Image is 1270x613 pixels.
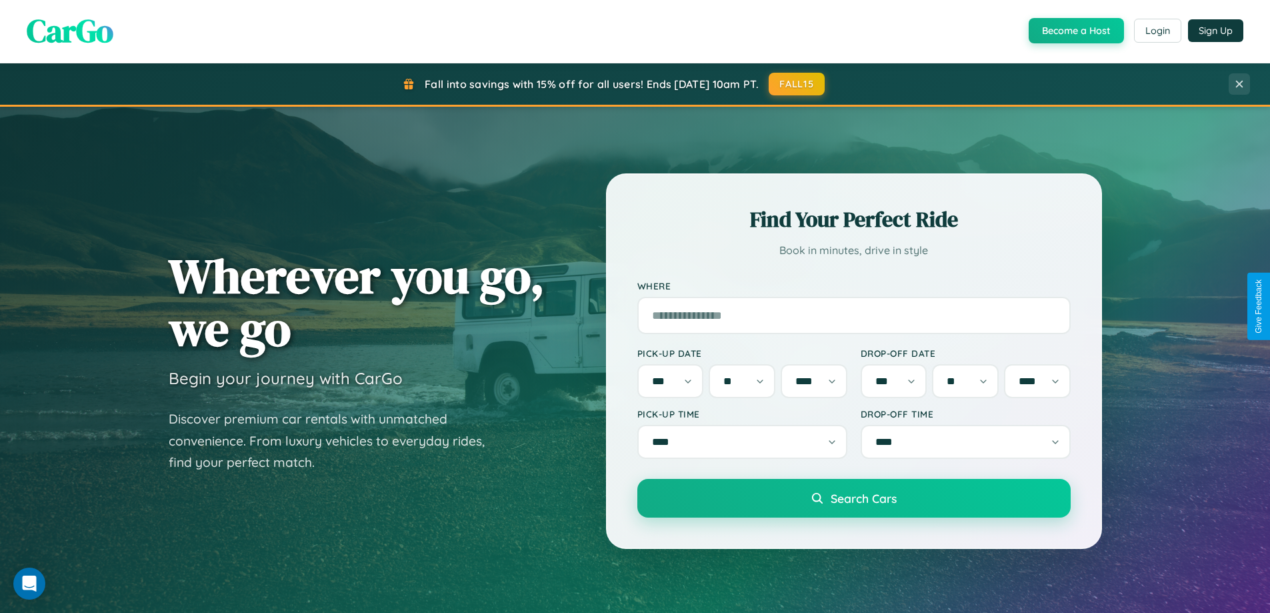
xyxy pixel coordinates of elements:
span: CarGo [27,9,113,53]
label: Pick-up Date [637,348,847,359]
button: Sign Up [1188,19,1243,42]
label: Where [637,280,1071,291]
label: Drop-off Date [861,348,1071,359]
label: Drop-off Time [861,408,1071,420]
button: Login [1134,19,1181,43]
h2: Find Your Perfect Ride [637,205,1071,234]
label: Pick-up Time [637,408,847,420]
button: Search Cars [637,479,1071,518]
div: Give Feedback [1254,279,1263,334]
span: Search Cars [831,491,897,506]
p: Book in minutes, drive in style [637,241,1071,260]
div: Open Intercom Messenger [13,568,45,600]
button: Become a Host [1029,18,1124,43]
button: FALL15 [769,73,825,95]
h3: Begin your journey with CarGo [169,368,403,388]
h1: Wherever you go, we go [169,249,545,355]
span: Fall into savings with 15% off for all users! Ends [DATE] 10am PT. [425,77,759,91]
p: Discover premium car rentals with unmatched convenience. From luxury vehicles to everyday rides, ... [169,408,502,474]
